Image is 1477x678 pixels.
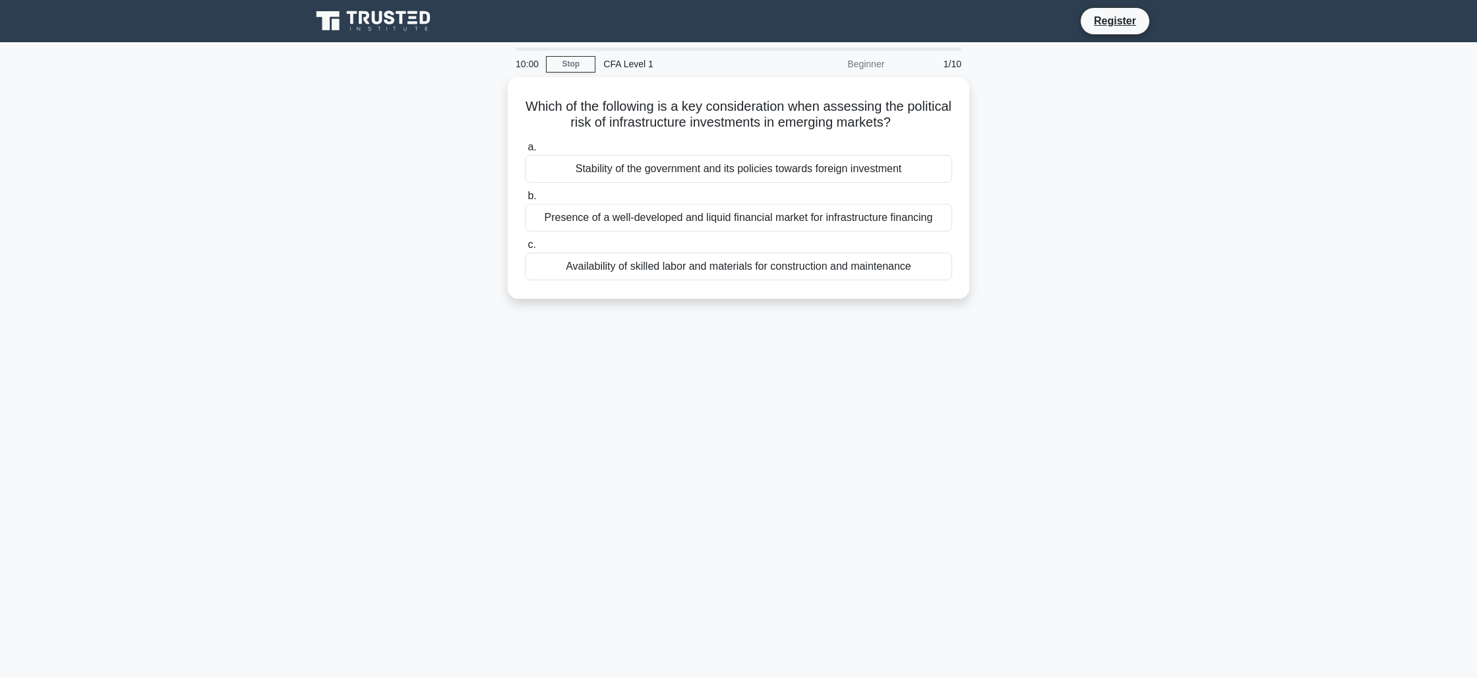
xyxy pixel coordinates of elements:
a: Register [1086,13,1144,29]
div: 1/10 [892,51,969,77]
span: a. [527,141,536,152]
div: 10:00 [508,51,546,77]
div: Availability of skilled labor and materials for construction and maintenance [525,253,952,280]
div: CFA Level 1 [595,51,777,77]
div: Beginner [777,51,892,77]
span: c. [527,239,535,250]
a: Stop [546,56,595,73]
h5: Which of the following is a key consideration when assessing the political risk of infrastructure... [524,98,953,131]
span: b. [527,190,536,201]
div: Stability of the government and its policies towards foreign investment [525,155,952,183]
div: Presence of a well-developed and liquid financial market for infrastructure financing [525,204,952,231]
